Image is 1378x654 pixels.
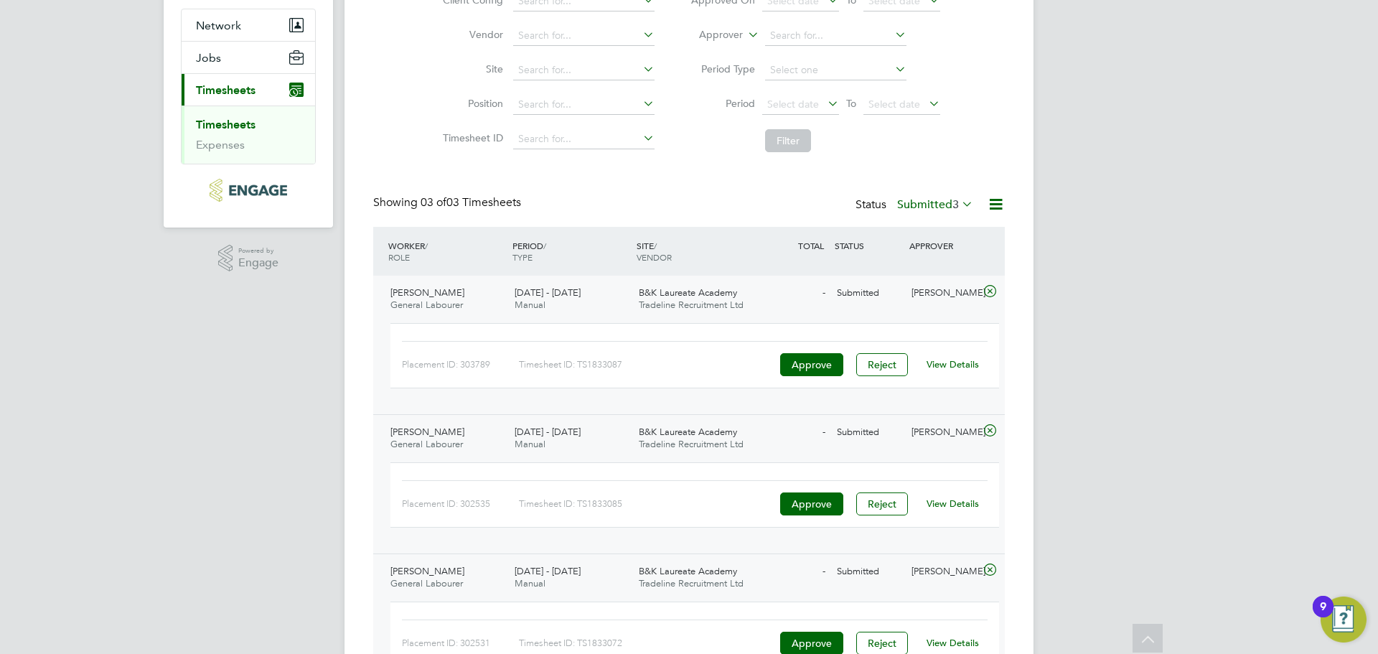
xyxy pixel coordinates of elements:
span: General Labourer [390,438,463,450]
button: Filter [765,129,811,152]
label: Approver [678,28,743,42]
span: Tradeline Recruitment Ltd [639,577,744,589]
span: General Labourer [390,577,463,589]
span: Engage [238,257,278,269]
span: B&K Laureate Academy [639,426,737,438]
label: Period [690,97,755,110]
input: Select one [765,60,906,80]
span: [DATE] - [DATE] [515,426,581,438]
a: Go to home page [181,179,316,202]
span: Select date [868,98,920,111]
input: Search for... [513,60,655,80]
div: PERIOD [509,233,633,270]
div: [PERSON_NAME] [906,560,980,584]
span: Select date [767,98,819,111]
div: [PERSON_NAME] [906,281,980,305]
a: Powered byEngage [218,245,279,272]
span: ROLE [388,251,410,263]
span: Timesheets [196,83,256,97]
span: 03 Timesheets [421,195,521,210]
span: Network [196,19,241,32]
input: Search for... [513,95,655,115]
div: Timesheets [182,106,315,164]
div: Timesheet ID: TS1833087 [519,353,777,376]
button: Approve [780,353,843,376]
span: Powered by [238,245,278,257]
span: Manual [515,299,545,311]
span: / [543,240,546,251]
div: - [756,281,831,305]
span: 03 of [421,195,446,210]
span: B&K Laureate Academy [639,286,737,299]
span: Manual [515,438,545,450]
input: Search for... [513,26,655,46]
span: [DATE] - [DATE] [515,565,581,577]
button: Reject [856,492,908,515]
div: Timesheet ID: TS1833085 [519,492,777,515]
input: Search for... [513,129,655,149]
button: Jobs [182,42,315,73]
a: Timesheets [196,118,256,131]
div: SITE [633,233,757,270]
img: bandk-logo-retina.png [210,179,286,202]
button: Approve [780,492,843,515]
button: Reject [856,353,908,376]
div: WORKER [385,233,509,270]
div: Placement ID: 302535 [402,492,519,515]
div: Submitted [831,421,906,444]
div: 9 [1320,607,1326,625]
span: Jobs [196,51,221,65]
a: View Details [927,358,979,370]
input: Search for... [765,26,906,46]
label: Vendor [439,28,503,41]
span: TOTAL [798,240,824,251]
span: B&K Laureate Academy [639,565,737,577]
span: Manual [515,577,545,589]
span: To [842,94,861,113]
span: [PERSON_NAME] [390,426,464,438]
span: [PERSON_NAME] [390,565,464,577]
div: STATUS [831,233,906,258]
a: View Details [927,497,979,510]
div: Submitted [831,281,906,305]
div: Showing [373,195,524,210]
button: Network [182,9,315,41]
span: Tradeline Recruitment Ltd [639,299,744,311]
span: / [654,240,657,251]
label: Position [439,97,503,110]
a: View Details [927,637,979,649]
label: Period Type [690,62,755,75]
div: Submitted [831,560,906,584]
div: [PERSON_NAME] [906,421,980,444]
span: General Labourer [390,299,463,311]
span: VENDOR [637,251,672,263]
div: - [756,560,831,584]
button: Open Resource Center, 9 new notifications [1321,597,1367,643]
div: - [756,421,831,444]
a: Expenses [196,138,245,151]
label: Timesheet ID [439,131,503,144]
label: Site [439,62,503,75]
span: 3 [952,197,959,212]
label: Submitted [897,197,973,212]
span: Tradeline Recruitment Ltd [639,438,744,450]
span: [DATE] - [DATE] [515,286,581,299]
div: Placement ID: 303789 [402,353,519,376]
span: TYPE [512,251,533,263]
div: APPROVER [906,233,980,258]
span: [PERSON_NAME] [390,286,464,299]
div: Status [856,195,976,215]
button: Timesheets [182,74,315,106]
span: / [425,240,428,251]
